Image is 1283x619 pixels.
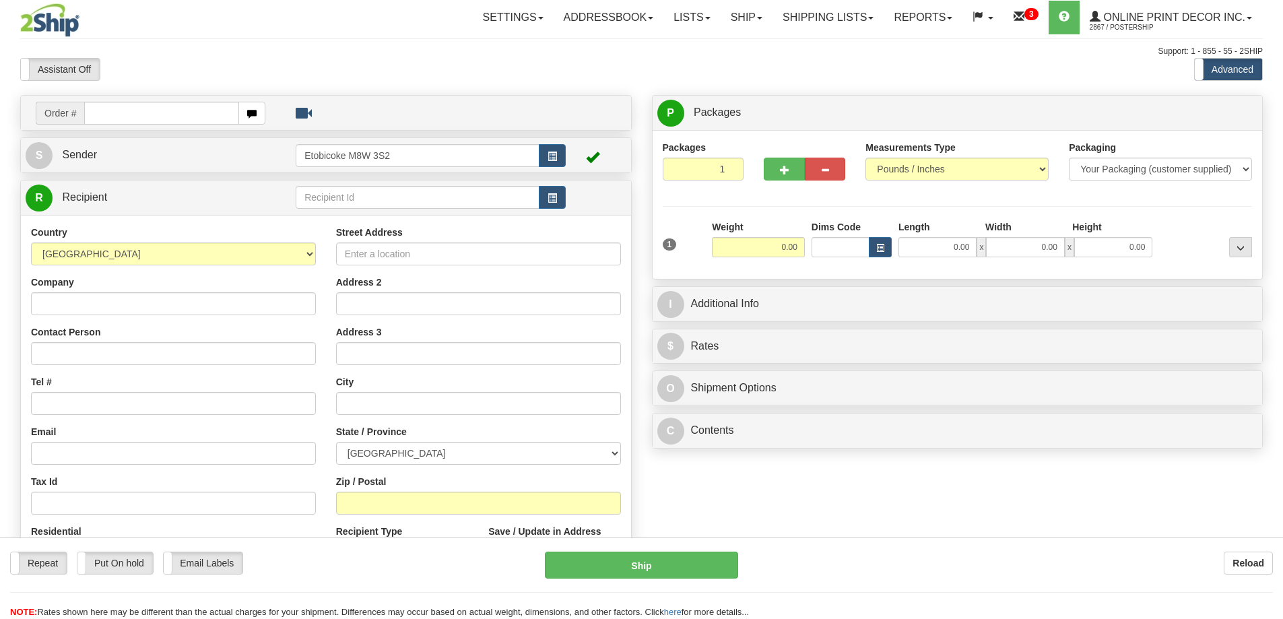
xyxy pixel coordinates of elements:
[663,238,677,251] span: 1
[336,425,407,438] label: State / Province
[657,333,1258,360] a: $Rates
[1252,240,1282,378] iframe: chat widget
[657,99,1258,127] a: P Packages
[473,1,554,34] a: Settings
[336,525,403,538] label: Recipient Type
[31,226,67,239] label: Country
[664,607,682,617] a: here
[1232,558,1264,568] b: Reload
[772,1,884,34] a: Shipping lists
[1072,220,1102,234] label: Height
[554,1,664,34] a: Addressbook
[31,275,74,289] label: Company
[31,425,56,438] label: Email
[657,418,684,445] span: C
[1004,1,1049,34] a: 3
[164,552,242,574] label: Email Labels
[20,3,79,37] img: logo2867.jpg
[36,102,84,125] span: Order #
[336,325,382,339] label: Address 3
[657,333,684,360] span: $
[26,141,296,169] a: S Sender
[1224,552,1273,575] button: Reload
[31,475,57,488] label: Tax Id
[657,375,684,402] span: O
[865,141,956,154] label: Measurements Type
[812,220,861,234] label: Dims Code
[62,149,97,160] span: Sender
[336,375,354,389] label: City
[1195,59,1262,80] label: Advanced
[663,1,720,34] a: Lists
[31,525,81,538] label: Residential
[657,290,1258,318] a: IAdditional Info
[31,325,100,339] label: Contact Person
[657,374,1258,402] a: OShipment Options
[336,275,382,289] label: Address 2
[10,607,37,617] span: NOTE:
[296,144,539,167] input: Sender Id
[26,185,53,211] span: R
[336,242,621,265] input: Enter a location
[1024,8,1039,20] sup: 3
[336,475,387,488] label: Zip / Postal
[657,417,1258,445] a: CContents
[20,46,1263,57] div: Support: 1 - 855 - 55 - 2SHIP
[488,525,620,552] label: Save / Update in Address Book
[1229,237,1252,257] div: ...
[1100,11,1245,23] span: Online Print Decor Inc.
[21,59,100,80] label: Assistant Off
[657,100,684,127] span: P
[26,142,53,169] span: S
[663,141,706,154] label: Packages
[31,375,52,389] label: Tel #
[26,184,266,211] a: R Recipient
[1080,1,1262,34] a: Online Print Decor Inc. 2867 / PosterShip
[1090,21,1191,34] span: 2867 / PosterShip
[77,552,153,574] label: Put On hold
[898,220,930,234] label: Length
[721,1,772,34] a: Ship
[11,552,67,574] label: Repeat
[884,1,962,34] a: Reports
[1069,141,1116,154] label: Packaging
[694,106,741,118] span: Packages
[545,552,738,579] button: Ship
[336,226,403,239] label: Street Address
[1065,237,1074,257] span: x
[985,220,1012,234] label: Width
[712,220,743,234] label: Weight
[62,191,107,203] span: Recipient
[296,186,539,209] input: Recipient Id
[977,237,986,257] span: x
[657,291,684,318] span: I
